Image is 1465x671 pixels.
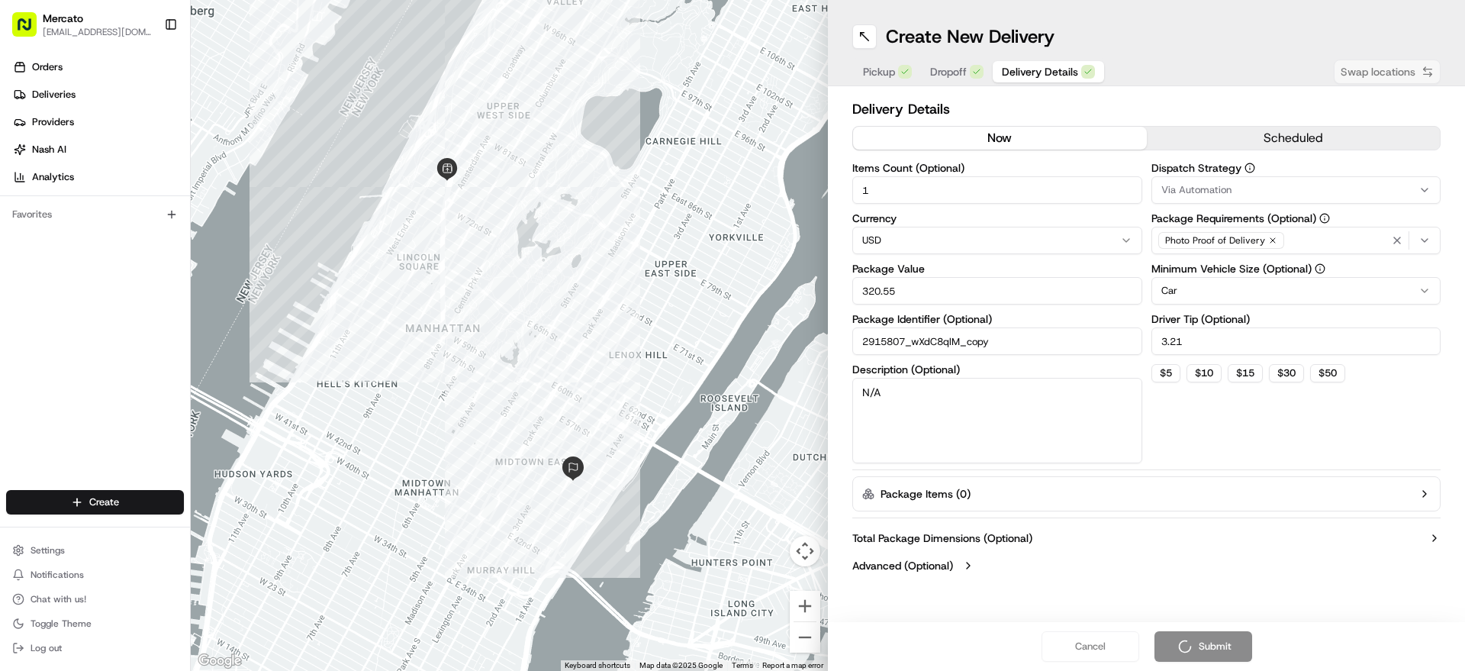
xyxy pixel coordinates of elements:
button: $30 [1269,364,1304,382]
img: 1736555255976-a54dd68f-1ca7-489b-9aae-adbdc363a1c4 [15,189,43,217]
label: Package Requirements (Optional) [1151,213,1441,224]
span: Photo Proof of Delivery [1165,234,1265,247]
span: API Documentation [144,385,245,400]
button: $15 [1228,364,1263,382]
span: Chat with us! [31,593,86,605]
label: Dispatch Strategy [1151,163,1441,173]
span: Analytics [32,170,74,184]
div: We're available if you need us! [69,205,210,217]
span: Delivery Details [1002,64,1078,79]
label: Currency [852,213,1142,224]
span: Providers [32,115,74,129]
span: Notifications [31,569,84,581]
button: Notifications [6,564,184,586]
span: • [50,280,56,292]
button: Mercato [43,11,83,26]
button: Mercato[EMAIL_ADDRESS][DOMAIN_NAME] [6,6,158,43]
button: Map camera controls [790,536,820,566]
button: Advanced (Optional) [852,558,1441,573]
a: Orders [6,55,190,79]
textarea: N/A [852,378,1142,463]
label: Minimum Vehicle Size (Optional) [1151,263,1441,274]
button: Total Package Dimensions (Optional) [852,531,1441,546]
img: Google [195,651,245,671]
button: now [853,127,1147,150]
span: Pickup [863,64,895,79]
span: Via Automation [1161,183,1232,197]
button: Zoom out [790,622,820,653]
div: 📗 [15,386,27,398]
div: Past conversations [15,242,102,254]
img: Nash [15,59,46,89]
span: Nash AI [32,143,66,156]
button: Start new chat [259,194,278,212]
button: [EMAIL_ADDRESS][DOMAIN_NAME] [43,26,152,38]
span: Knowledge Base [31,385,117,400]
button: Chat with us! [6,589,184,610]
a: Open this area in Google Maps (opens a new window) [195,651,245,671]
a: Powered byPylon [108,421,185,434]
button: Via Automation [1151,176,1441,204]
label: Description (Optional) [852,364,1142,375]
input: Enter driver tip amount [1151,327,1441,355]
label: Advanced (Optional) [852,558,953,573]
span: Deliveries [32,88,76,102]
label: Package Items ( 0 ) [881,486,971,502]
a: Nash AI [6,137,190,162]
button: Photo Proof of Delivery [1151,227,1441,254]
a: 📗Knowledge Base [9,379,123,406]
p: Welcome 👋 [15,105,278,129]
span: • [50,321,56,334]
button: See all [237,239,278,257]
span: [DATE] [59,321,90,334]
button: scheduled [1147,127,1441,150]
button: Settings [6,540,184,561]
a: Deliveries [6,82,190,107]
span: Orders [32,60,63,74]
button: Toggle Theme [6,613,184,634]
label: Items Count (Optional) [852,163,1142,173]
button: Package Items (0) [852,476,1441,511]
button: $50 [1310,364,1345,382]
button: Dispatch Strategy [1244,163,1255,173]
span: Pylon [152,422,185,434]
button: Zoom in [790,591,820,621]
span: Toggle Theme [31,618,92,630]
span: Dropoff [930,64,967,79]
label: Driver Tip (Optional) [1151,314,1441,324]
button: Package Requirements (Optional) [1319,213,1330,224]
button: Minimum Vehicle Size (Optional) [1315,263,1325,274]
label: Total Package Dimensions (Optional) [852,531,1032,546]
input: Enter package value [852,277,1142,305]
span: Log out [31,642,62,654]
button: Create [6,490,184,515]
label: Package Identifier (Optional) [852,314,1142,324]
a: Analytics [6,165,190,189]
a: Providers [6,110,190,134]
a: Terms [732,661,753,669]
img: 4920774857489_3d7f54699973ba98c624_72.jpg [32,189,60,217]
input: Clear [40,142,252,158]
h2: Delivery Details [852,98,1441,120]
button: Keyboard shortcuts [565,660,630,671]
label: Package Value [852,263,1142,274]
div: Favorites [6,202,184,227]
span: Map data ©2025 Google [639,661,723,669]
a: Report a map error [762,661,823,669]
input: Enter number of items [852,176,1142,204]
input: Enter package identifier [852,327,1142,355]
button: $5 [1151,364,1180,382]
button: Log out [6,637,184,659]
h1: Create New Delivery [886,24,1054,49]
div: 💻 [129,386,141,398]
span: [DATE] [59,280,90,292]
span: Create [89,495,119,509]
span: Settings [31,544,65,556]
a: 💻API Documentation [123,379,251,406]
div: Start new chat [69,189,250,205]
button: $10 [1186,364,1222,382]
